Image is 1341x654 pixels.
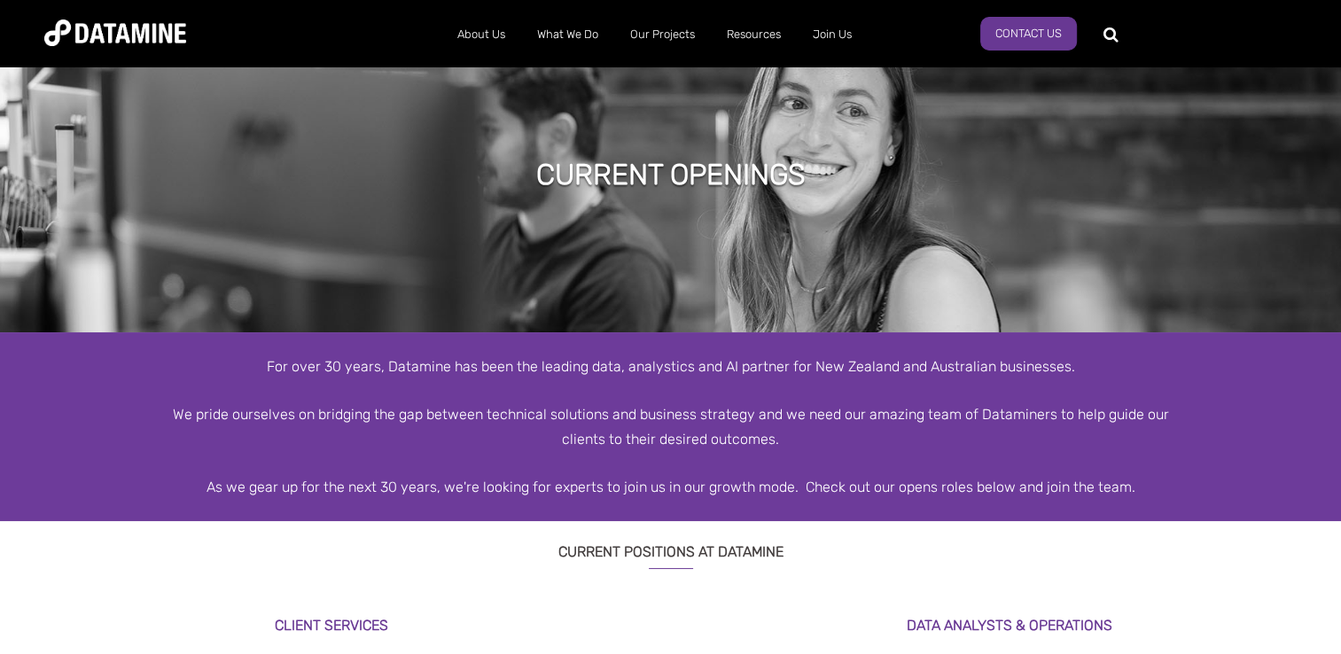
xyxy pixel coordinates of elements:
[536,155,806,194] h1: Current Openings
[166,354,1176,378] div: For over 30 years, Datamine has been the leading data, analystics and AI partner for New Zealand ...
[441,12,521,58] a: About Us
[711,12,797,58] a: Resources
[166,475,1176,499] div: As we gear up for the next 30 years, we're looking for experts to join us in our growth mode. Che...
[980,17,1077,51] a: Contact Us
[521,12,614,58] a: What We Do
[44,19,186,46] img: Datamine
[166,521,1176,569] h3: CURRENT POSITIONS AT DATAMINE
[723,613,1297,637] h3: Data Analysts & Operations
[44,613,618,637] h3: Client Services
[614,12,711,58] a: Our Projects
[166,402,1176,450] div: We pride ourselves on bridging the gap between technical solutions and business strategy and we n...
[797,12,868,58] a: Join Us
